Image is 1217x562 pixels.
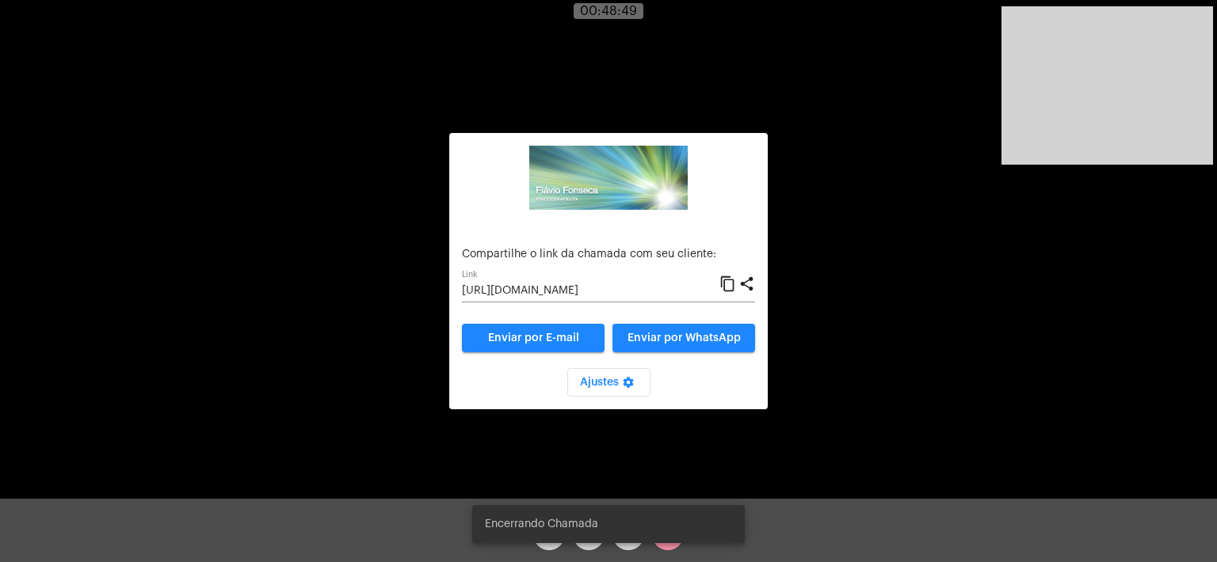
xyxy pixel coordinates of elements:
span: Ajustes [580,377,638,388]
span: Encerrando Chamada [485,516,598,532]
p: Compartilhe o link da chamada com seu cliente: [462,249,755,260]
span: Enviar por WhatsApp [628,332,741,344]
span: 00:48:49 [580,5,637,17]
mat-icon: share [738,275,755,294]
button: Ajustes [567,368,650,397]
mat-icon: content_copy [719,275,736,294]
img: ad486f29-800c-4119-1513-e8219dc03dae.png [529,146,688,210]
mat-icon: settings [619,376,638,395]
button: Enviar por WhatsApp [612,324,755,352]
a: Enviar por E-mail [462,324,605,352]
span: Enviar por E-mail [488,332,579,344]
